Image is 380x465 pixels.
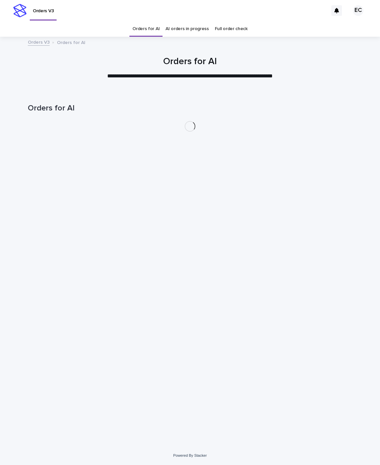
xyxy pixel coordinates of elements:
[166,21,209,37] a: AI orders in progress
[57,38,85,46] p: Orders for AI
[173,453,207,457] a: Powered By Stacker
[28,104,352,113] h1: Orders for AI
[13,4,26,17] img: stacker-logo-s-only.png
[28,56,352,67] h1: Orders for AI
[28,38,50,46] a: Orders V3
[353,5,363,16] div: EC
[215,21,248,37] a: Full order check
[132,21,160,37] a: Orders for AI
